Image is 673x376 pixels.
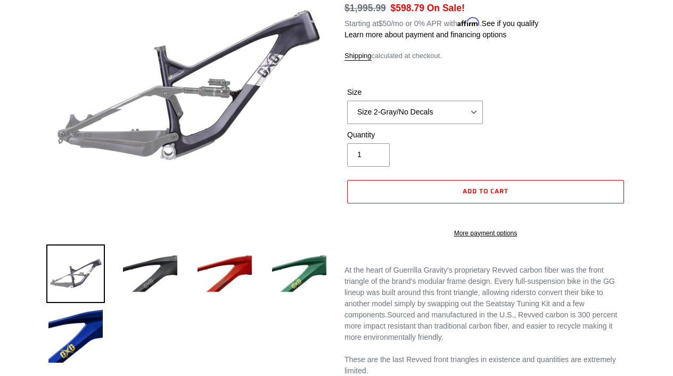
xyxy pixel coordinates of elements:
[344,15,538,29] p: Starting at /mo or 0% APR with .
[344,3,386,13] s: $1,995.99
[391,3,424,13] span: $598.79
[379,19,391,28] span: $50
[270,244,329,303] img: Load image into Gallery viewer, Guerrilla Gravity Revved Modular Front Triangle
[195,244,254,303] img: Load image into Gallery viewer, Guerrilla Gravity Revved Modular Front Triangle
[121,244,179,303] img: Load image into Gallery viewer, Guerrilla Gravity Revved Modular Front Triangle
[347,87,483,98] label: Size
[463,186,508,196] span: Add to cart
[46,244,105,303] img: Load image into Gallery viewer, Guerrilla Gravity Revved Modular Front Triangle
[347,228,624,238] a: More payment options
[344,52,372,61] a: Shipping
[347,129,483,141] label: Quantity
[344,30,506,39] a: Learn more about payment and financing options
[344,266,615,297] span: At the heart of Guerrilla Gravity's proprietary Revved carbon fiber was the front triangle of the...
[46,306,105,365] img: Load image into Gallery viewer, Guerrilla Gravity Revved Modular Front Triangle
[457,18,480,27] span: Affirm
[344,288,603,319] span: to convert their bike to another model simply by swapping out the Seatstay Tuning Kit and a few c...
[482,19,539,28] a: See if you qualify - Learn more about Affirm Financing (opens in modal)
[427,1,465,15] span: On Sale!
[347,180,624,203] button: Add to cart
[344,51,627,61] div: calculated at checkout.
[344,265,627,343] div: Sourced and manufactured in the U.S., Revved carbon is 300 percent more impact resistant than tra...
